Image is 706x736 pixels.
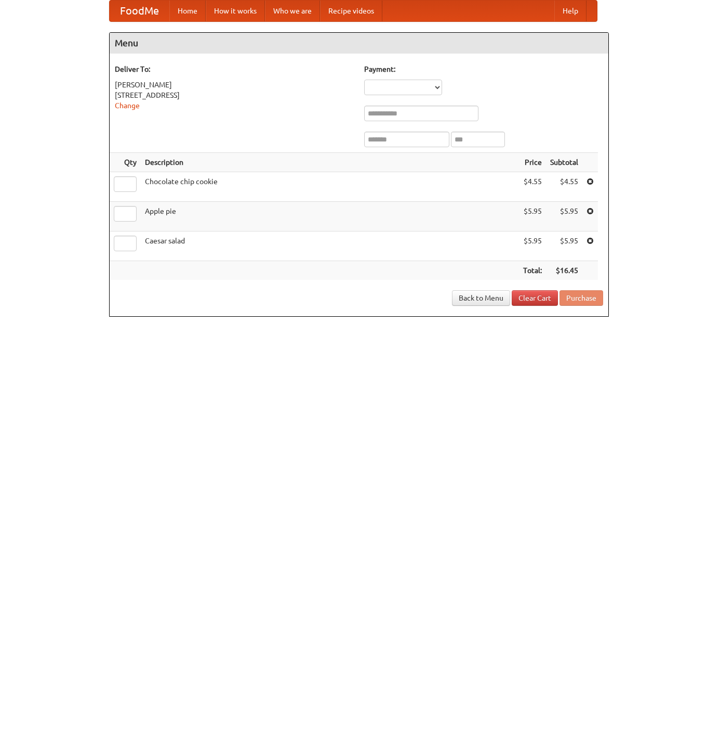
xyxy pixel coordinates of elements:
[519,202,546,231] td: $5.95
[560,290,603,306] button: Purchase
[141,231,519,261] td: Caesar salad
[519,261,546,280] th: Total:
[546,172,582,202] td: $4.55
[115,64,354,74] h5: Deliver To:
[141,153,519,172] th: Description
[519,172,546,202] td: $4.55
[519,153,546,172] th: Price
[265,1,320,21] a: Who we are
[364,64,603,74] h5: Payment:
[110,33,608,54] h4: Menu
[110,153,141,172] th: Qty
[546,231,582,261] td: $5.95
[320,1,382,21] a: Recipe videos
[546,153,582,172] th: Subtotal
[546,261,582,280] th: $16.45
[110,1,169,21] a: FoodMe
[115,80,354,90] div: [PERSON_NAME]
[141,202,519,231] td: Apple pie
[141,172,519,202] td: Chocolate chip cookie
[519,231,546,261] td: $5.95
[169,1,206,21] a: Home
[206,1,265,21] a: How it works
[546,202,582,231] td: $5.95
[554,1,587,21] a: Help
[452,290,510,306] a: Back to Menu
[512,290,558,306] a: Clear Cart
[115,90,354,100] div: [STREET_ADDRESS]
[115,101,140,110] a: Change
